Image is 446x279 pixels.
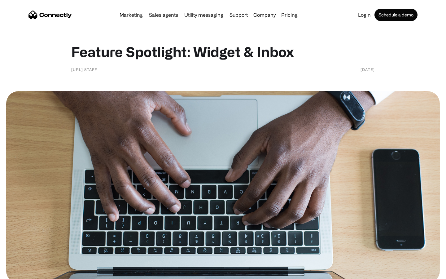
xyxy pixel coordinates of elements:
ul: Language list [12,268,37,277]
a: Utility messaging [182,12,226,17]
a: Support [227,12,250,17]
a: Pricing [279,12,300,17]
div: Company [253,11,276,19]
div: [URL] staff [71,66,97,73]
a: Marketing [117,12,145,17]
a: Schedule a demo [374,9,418,21]
aside: Language selected: English [6,268,37,277]
a: Sales agents [146,12,181,17]
a: Login [356,12,373,17]
div: [DATE] [361,66,375,73]
h1: Feature Spotlight: Widget & Inbox [71,43,375,60]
